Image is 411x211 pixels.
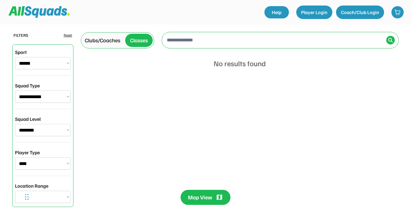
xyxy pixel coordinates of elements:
[64,33,72,38] div: Reset
[388,38,393,43] img: Icon%20%2838%29.svg
[15,48,27,56] div: Sport
[394,9,401,15] img: shopping-cart-01%20%281%29.svg
[81,58,399,69] div: No results found
[264,6,289,18] a: Help
[85,36,120,44] div: Clubs/Coaches
[130,36,148,44] div: Classes
[15,149,40,156] div: Player Type
[13,32,28,38] div: FILTERS
[296,6,332,19] button: Player Login
[15,182,48,190] div: Location Range
[336,6,384,19] button: Coach/Club Login
[15,115,41,123] div: Squad Level
[188,194,212,201] div: Map View
[9,6,70,18] img: Squad%20Logo.svg
[15,82,40,89] div: Squad Type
